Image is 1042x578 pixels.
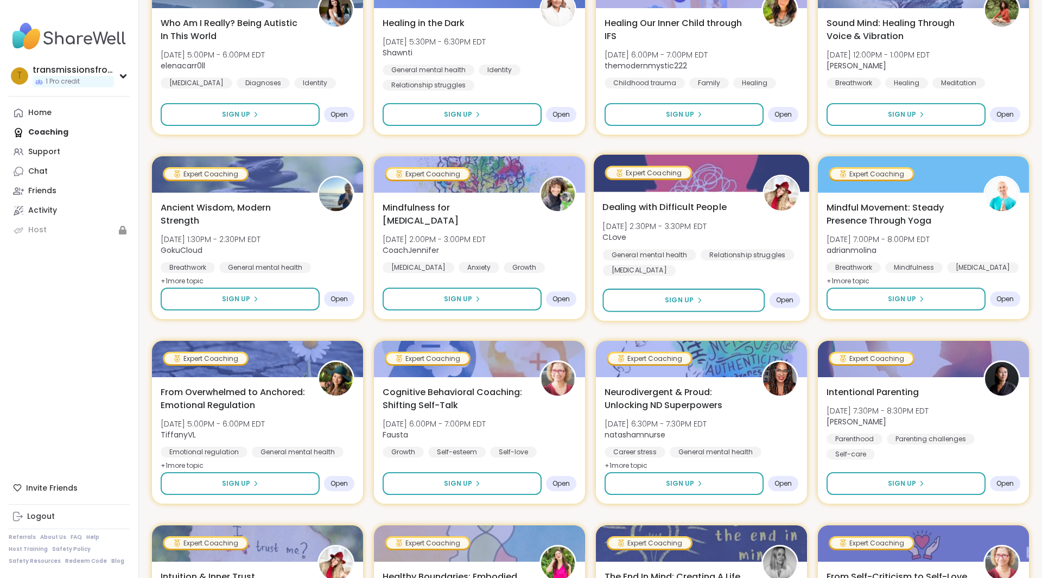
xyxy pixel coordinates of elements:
[383,47,412,58] b: Shawnti
[111,557,124,565] a: Blog
[605,78,685,88] div: Childhood trauma
[161,60,205,71] b: elenacarr0ll
[827,405,929,416] span: [DATE] 7:30PM - 8:30PM EDT
[605,103,764,126] button: Sign Up
[252,447,344,458] div: General mental health
[27,511,55,522] div: Logout
[71,533,82,541] a: FAQ
[605,447,665,458] div: Career stress
[552,479,570,488] span: Open
[985,177,1019,211] img: adrianmolina
[9,17,130,55] img: ShareWell Nav Logo
[774,110,792,119] span: Open
[605,49,708,60] span: [DATE] 6:00PM - 7:00PM EDT
[541,177,575,211] img: CoachJennifer
[827,60,886,71] b: [PERSON_NAME]
[444,479,472,488] span: Sign Up
[932,78,985,88] div: Meditation
[319,177,353,211] img: GokuCloud
[9,181,130,201] a: Friends
[605,472,764,495] button: Sign Up
[161,472,320,495] button: Sign Up
[666,110,694,119] span: Sign Up
[383,245,439,256] b: CoachJennifer
[885,262,943,273] div: Mindfulness
[827,78,881,88] div: Breathwork
[689,78,729,88] div: Family
[947,262,1019,273] div: [MEDICAL_DATA]
[9,507,130,526] a: Logout
[161,201,306,227] span: Ancient Wisdom, Modern Strength
[885,78,928,88] div: Healing
[164,538,247,549] div: Expert Coaching
[383,80,474,91] div: Relationship struggles
[161,429,196,440] b: TiffanyVL
[9,142,130,162] a: Support
[602,200,726,213] span: Dealing with Difficult People
[996,110,1014,119] span: Open
[161,234,260,245] span: [DATE] 1:30PM - 2:30PM EDT
[9,533,36,541] a: Referrals
[40,533,66,541] a: About Us
[383,386,528,412] span: Cognitive Behavioral Coaching: Shifting Self-Talk
[86,533,99,541] a: Help
[827,201,971,227] span: Mindful Movement: Steady Presence Through Yoga
[827,245,876,256] b: adrianmolina
[827,434,882,444] div: Parenthood
[605,60,687,71] b: themodernmystic222
[602,265,676,276] div: [MEDICAL_DATA]
[161,288,320,310] button: Sign Up
[319,362,353,396] img: TiffanyVL
[52,545,91,553] a: Safety Policy
[459,262,499,273] div: Anxiety
[9,545,48,553] a: Host Training
[386,169,469,180] div: Expert Coaching
[28,225,47,236] div: Host
[888,479,916,488] span: Sign Up
[444,294,472,304] span: Sign Up
[164,169,247,180] div: Expert Coaching
[383,17,465,30] span: Healing in the Dark
[28,147,60,157] div: Support
[827,234,930,245] span: [DATE] 7:00PM - 8:00PM EDT
[830,169,913,180] div: Expert Coaching
[33,64,114,76] div: transmissionsfromreality
[386,538,469,549] div: Expert Coaching
[552,295,570,303] span: Open
[428,447,486,458] div: Self-esteem
[383,418,486,429] span: [DATE] 6:00PM - 7:00PM EDT
[222,479,250,488] span: Sign Up
[383,36,486,47] span: [DATE] 5:30PM - 6:30PM EDT
[9,201,130,220] a: Activity
[164,353,247,364] div: Expert Coaching
[237,78,290,88] div: Diagnoses
[9,478,130,498] div: Invite Friends
[331,295,348,303] span: Open
[1024,4,1038,18] div: Close Step
[996,295,1014,303] span: Open
[28,166,48,177] div: Chat
[827,17,971,43] span: Sound Mind: Healing Through Voice & Vibration
[985,362,1019,396] img: Natasha
[383,262,454,273] div: [MEDICAL_DATA]
[605,17,749,43] span: Healing Our Inner Child through IFS
[763,362,797,396] img: natashamnurse
[161,386,306,412] span: From Overwhelmed to Anchored: Emotional Regulation
[331,110,348,119] span: Open
[830,538,913,549] div: Expert Coaching
[383,201,528,227] span: Mindfulness for [MEDICAL_DATA]
[161,103,320,126] button: Sign Up
[827,49,930,60] span: [DATE] 12:00PM - 1:00PM EDT
[996,479,1014,488] span: Open
[28,107,52,118] div: Home
[541,362,575,396] img: Fausta
[776,296,794,304] span: Open
[608,353,691,364] div: Expert Coaching
[605,429,665,440] b: natashamnurse
[161,17,306,43] span: Who Am I Really? Being Autistic In This World
[490,447,537,458] div: Self-love
[774,479,792,488] span: Open
[331,479,348,488] span: Open
[9,557,61,565] a: Safety Resources
[827,103,986,126] button: Sign Up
